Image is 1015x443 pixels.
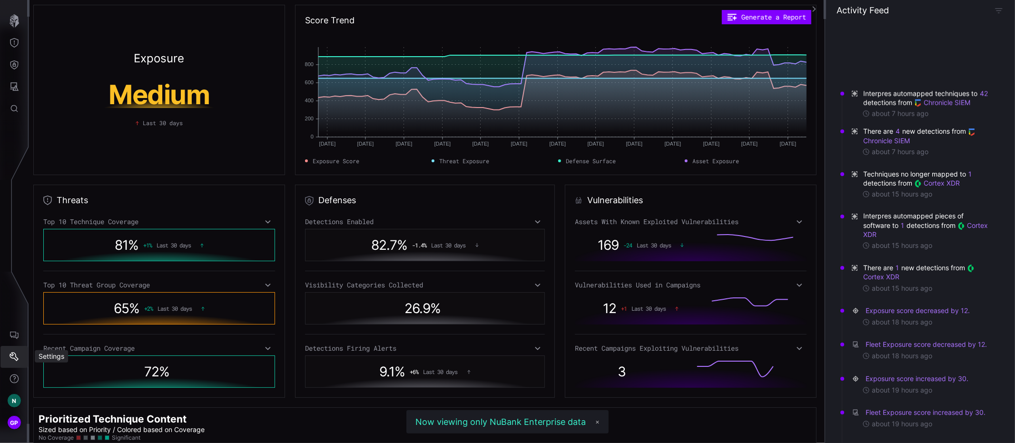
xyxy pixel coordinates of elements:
button: ✕ [591,415,604,428]
span: Interpres automapped pieces of software to detections from [863,212,994,239]
text: [DATE] [473,141,489,147]
span: 65 % [114,300,139,316]
span: Exposure Score [313,157,359,165]
text: [DATE] [626,141,643,147]
span: GP [10,418,19,428]
button: GP [0,412,28,433]
h2: Defenses [318,195,356,206]
span: -24 [623,242,632,248]
text: [DATE] [703,141,720,147]
time: about 15 hours ago [872,190,932,198]
button: 1 [895,263,899,273]
span: Interpres automapped techniques to detections from [863,89,994,107]
button: Exposure score decreased by 12. [865,306,970,315]
a: Chronicle SIEM [914,98,970,107]
span: 169 [598,237,619,253]
span: Last 30 days [143,118,183,127]
button: 1 [900,221,905,230]
button: Fleet Exposure score increased by 30. [865,408,986,417]
span: Threat Exposure [439,157,489,165]
a: Cortex XDR [914,179,960,187]
div: Vulnerabilities Used in Campaigns [575,281,807,289]
button: Fleet Exposure score decreased by 12. [865,340,987,349]
div: Detections Enabled [305,217,544,226]
img: PaloAlto Cortex XDR [914,180,922,187]
div: Assets With Known Exploited Vulnerabilities [575,217,807,226]
span: 81 % [115,237,138,253]
span: Asset Exposure [692,157,739,165]
time: about 7 hours ago [872,148,928,156]
span: 72 % [144,364,169,380]
text: 600 [305,79,314,85]
time: about 7 hours ago [872,109,928,118]
span: Techniques no longer mapped to detections from [863,169,994,187]
text: [DATE] [511,141,528,147]
div: Recent Campaigns Exploiting Vulnerabilities [575,344,807,353]
span: Last 30 days [424,368,458,375]
h2: Score Trend [305,15,355,26]
div: Detections Firing Alerts [305,344,544,353]
time: about 19 hours ago [872,386,932,394]
text: 0 [311,134,314,139]
text: [DATE] [741,141,758,147]
button: 42 [979,89,988,98]
span: 3 [618,364,626,380]
span: There are new detections from [863,127,994,145]
time: about 15 hours ago [872,284,932,293]
span: 82.7 % [372,237,408,253]
span: + 6 % [410,368,419,375]
span: Significant [112,434,140,442]
h4: Activity Feed [837,5,889,16]
h2: Exposure [134,53,184,64]
text: [DATE] [319,141,336,147]
text: [DATE] [357,141,374,147]
button: Generate a Report [722,10,811,24]
button: N [0,390,28,412]
text: [DATE] [588,141,604,147]
div: Visibility Categories Collected [305,281,544,289]
h1: Medium [69,81,248,108]
h2: Prioritized Technique Content [39,413,811,425]
text: 800 [305,61,314,67]
button: Exposure score increased by 30. [865,374,969,384]
button: 1 [968,169,972,179]
span: Last 30 days [157,242,191,248]
text: 200 [305,116,314,121]
time: about 15 hours ago [872,241,932,250]
text: [DATE] [780,141,797,147]
span: No Coverage [39,434,74,442]
text: [DATE] [665,141,681,147]
span: Last 30 days [158,305,192,312]
img: PaloAlto Cortex XDR [967,265,975,272]
text: [DATE] [434,141,451,147]
text: [DATE] [550,141,566,147]
span: -1.4 % [413,242,427,248]
div: Top 10 Threat Group Coverage [43,281,275,289]
time: about 18 hours ago [872,352,932,360]
span: + 1 [621,305,627,312]
span: + 1 % [143,242,152,248]
h2: Threats [57,195,88,206]
span: Last 30 days [631,305,666,312]
span: N [12,396,16,406]
text: [DATE] [396,141,413,147]
span: Defense Surface [566,157,616,165]
div: Recent Campaign Coverage [43,344,275,353]
span: There are new detections from [863,263,994,281]
h2: Vulnerabilities [587,195,643,206]
span: Last 30 days [637,242,671,248]
div: Top 10 Technique Coverage [43,217,275,226]
img: Google Chronicle [914,99,922,107]
text: 400 [305,98,314,103]
img: Google Chronicle [968,128,976,136]
p: Sized based on Priority / Colored based on Coverage [39,425,811,434]
div: Settings [35,350,68,363]
span: 12 [603,300,616,316]
div: Now viewing only NuBank Enterprise data [416,416,586,427]
time: about 19 hours ago [872,420,932,428]
span: Last 30 days [432,242,466,248]
span: + 2 % [144,305,153,312]
img: PaloAlto Cortex XDR [957,222,965,230]
button: 4 [895,127,900,136]
span: 9.1 % [380,364,405,380]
